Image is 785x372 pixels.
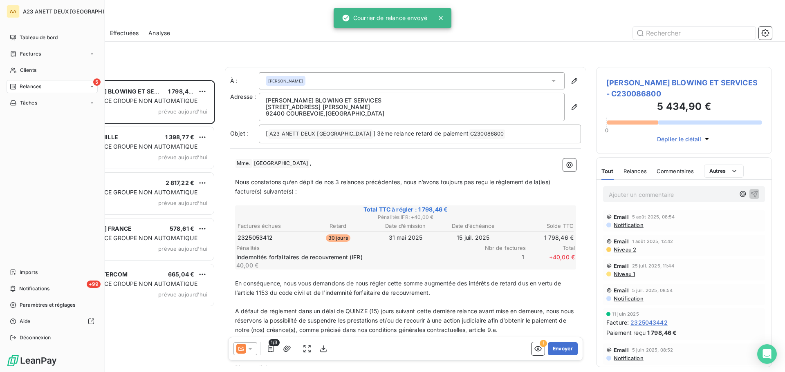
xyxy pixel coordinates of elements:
a: Aide [7,315,98,328]
span: Facture : [606,318,629,327]
span: Notification [613,355,644,361]
span: A23 ANETT DEUX [GEOGRAPHIC_DATA] [268,129,373,139]
span: [GEOGRAPHIC_DATA] [253,159,310,168]
th: Solde TTC [507,222,574,230]
span: Imports [20,269,38,276]
span: 1 398,77 € [165,134,195,140]
span: 5 août 2025, 08:54 [632,214,675,219]
span: 5 [93,78,101,86]
span: ] 3ème relance retard de paiement [373,130,469,137]
span: Effectuées [110,29,139,37]
span: Email [614,287,629,294]
span: Paramètres et réglages [20,301,75,309]
span: Email [614,214,629,220]
div: Courrier de relance envoyé [342,11,427,25]
span: Commentaires [657,168,694,174]
span: A23 ANETT DEUX [GEOGRAPHIC_DATA] [23,8,126,15]
span: +99 [87,281,101,288]
th: Date d’échéance [440,222,507,230]
span: PLAN DE RELANCE GROUPE NON AUTOMATIQUE [58,97,197,104]
span: Tout [601,168,614,174]
th: Retard [305,222,371,230]
span: prévue aujourd’hui [158,154,207,160]
span: A défaut de règlement dans un délai de QUINZE (15) jours suivant cette dernière relance avant mis... [235,307,575,333]
span: 1 août 2025, 12:42 [632,239,673,244]
button: Envoyer [548,342,578,355]
span: prévue aujourd’hui [158,291,207,298]
span: Email [614,263,629,269]
span: Paiement reçu [606,328,646,337]
span: prévue aujourd’hui [158,108,207,115]
span: 30 jours [326,234,350,242]
span: En conséquence, nous vous demandons de nous régler cette somme augmentée des intérêts de retard d... [235,280,563,296]
span: Tâches [20,99,37,107]
span: 1 [475,253,524,270]
span: C230086800 [469,129,505,139]
span: Notification [613,295,644,302]
a: Clients [7,64,98,77]
button: Autres [704,165,744,178]
div: Open Intercom Messenger [757,344,777,364]
span: Adresse : [230,93,256,100]
span: Déplier le détail [657,135,702,143]
h3: 5 434,90 € [606,99,762,116]
span: Factures [20,50,41,58]
span: Bien cordialement. [235,364,286,371]
span: Total [526,245,575,251]
a: Factures [7,47,98,60]
span: 11 juin 2025 [612,312,639,316]
span: Clients [20,67,36,74]
span: 1 798,46 € [647,328,677,337]
span: Analyse [148,29,170,37]
span: 5 juin 2025, 08:52 [632,347,673,352]
span: 25 juil. 2025, 11:44 [632,263,674,268]
span: Total TTC à régler : 1 798,46 € [236,205,575,214]
span: Email [614,347,629,353]
span: PLAN DE RELANCE GROUPE NON AUTOMATIQUE [58,189,197,196]
span: [PERSON_NAME] BLOWING ET SERVICES [58,88,175,95]
span: 2325053412 [238,234,273,242]
span: Niveau 2 [613,246,636,253]
span: Notifications [19,285,49,292]
td: 1 798,46 € [507,233,574,242]
span: 665,04 € [168,271,194,278]
span: Email [614,238,629,245]
div: grid [39,80,215,372]
span: 2 817,22 € [166,179,195,186]
button: Déplier le détail [655,134,714,144]
label: À : [230,77,259,85]
p: 92400 COURBEVOIE , [GEOGRAPHIC_DATA] [266,110,558,117]
span: [PERSON_NAME] [268,78,303,84]
a: Paramètres et réglages [7,298,98,312]
span: PLAN DE RELANCE GROUPE NON AUTOMATIQUE [58,280,197,287]
a: Imports [7,266,98,279]
span: Pénalités IFR : + 40,00 € [236,214,575,221]
p: Indemnités forfaitaires de recouvrement (IFR) [236,253,473,261]
span: Déconnexion [20,334,51,341]
span: 0 [605,127,608,134]
span: Relances [624,168,647,174]
a: 5Relances [7,80,98,93]
td: 15 juil. 2025 [440,233,507,242]
input: Rechercher [633,27,756,40]
span: + 40,00 € [526,253,575,270]
span: 1/3 [269,339,280,346]
span: Niveau 1 [613,271,635,277]
td: 31 mai 2025 [372,233,439,242]
span: prévue aujourd’hui [158,245,207,252]
span: Aide [20,318,31,325]
img: Logo LeanPay [7,354,57,367]
a: Tâches [7,96,98,109]
span: PLAN DE RELANCE GROUPE NON AUTOMATIQUE [58,234,197,241]
span: [ [266,130,268,137]
span: Relances [20,83,41,90]
div: AA [7,5,20,18]
span: 2325043442 [630,318,668,327]
p: [PERSON_NAME] BLOWING ET SERVICES [266,97,558,104]
p: 40,00 € [236,261,473,270]
span: Tableau de bord [20,34,58,41]
span: prévue aujourd’hui [158,200,207,206]
span: Mme. [235,159,252,168]
span: Notification [613,222,644,228]
a: Tableau de bord [7,31,98,44]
